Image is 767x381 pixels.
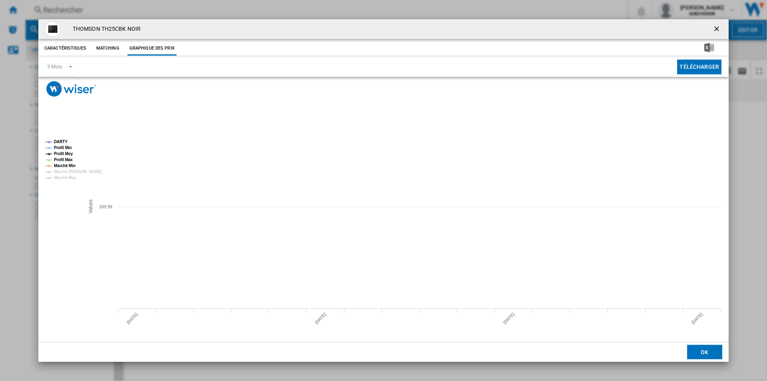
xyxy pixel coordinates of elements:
button: getI18NText('BUTTONS.CLOSE_DIALOG') [709,21,725,37]
ng-md-icon: getI18NText('BUTTONS.CLOSE_DIALOG') [713,25,722,34]
tspan: 169.99 [99,204,112,209]
tspan: [DATE] [502,312,515,325]
tspan: DARTY [54,140,68,144]
img: excel-24x24.png [704,43,714,52]
tspan: Values [88,199,93,213]
button: Matching [90,41,125,56]
button: Télécharger [677,60,721,74]
button: Télécharger au format Excel [691,41,727,56]
img: logo_wiser_300x94.png [46,81,96,97]
h4: THOMSON TH25CBK NOIR [69,25,141,33]
tspan: Marché Max [54,176,77,180]
tspan: Marché Min [54,164,76,168]
md-dialog: Product popup [38,19,729,362]
img: darty [45,21,61,37]
tspan: Profil Max [54,158,73,162]
tspan: [DATE] [690,312,703,325]
tspan: [DATE] [314,312,327,325]
tspan: Profil Moy [54,152,73,156]
div: 3 Mois [47,64,62,70]
tspan: Marché [PERSON_NAME] [54,170,102,174]
tspan: [DATE] [126,312,139,325]
button: OK [687,345,722,359]
button: Caractéristiques [42,41,88,56]
tspan: Profil Min [54,146,72,150]
button: Graphique des prix [127,41,177,56]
